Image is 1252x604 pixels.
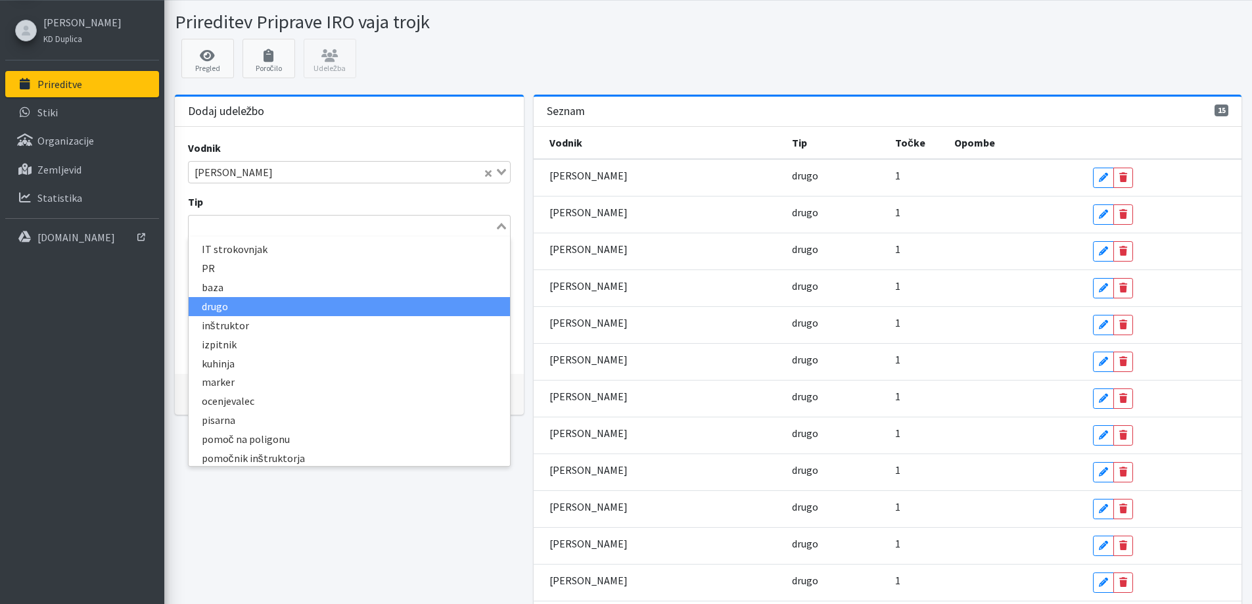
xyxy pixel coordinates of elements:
span: drugo [792,574,818,587]
td: [PERSON_NAME] [534,527,784,564]
th: Tip [784,127,887,159]
span: 1 [895,463,900,476]
span: drugo [792,500,818,513]
span: drugo [792,537,818,550]
span: 1 [895,206,900,219]
span: 1 [895,427,900,440]
a: Pregled [181,39,234,78]
a: Prireditve [5,71,159,97]
a: Organizacije [5,128,159,154]
th: Opombe [946,127,1085,159]
li: kuhinja [189,354,510,373]
span: drugo [792,243,818,256]
small: KD Duplica [43,34,82,44]
span: drugo [792,463,818,476]
span: 1 [895,353,900,366]
td: [PERSON_NAME] [534,196,784,233]
div: Search for option [188,215,511,237]
p: Organizacije [37,134,94,147]
li: IT strokovnjak [189,240,510,259]
td: [PERSON_NAME] [534,453,784,490]
li: pomočnik inštruktorja [189,449,510,468]
td: [PERSON_NAME] [534,564,784,601]
li: izpitnik [189,335,510,354]
li: pisarna [189,411,510,430]
a: [DOMAIN_NAME] [5,224,159,250]
span: drugo [792,169,818,182]
td: [PERSON_NAME] [534,233,784,269]
span: drugo [792,206,818,219]
li: PR [189,259,510,278]
p: Statistika [37,191,82,204]
label: Tip [188,194,203,210]
span: 1 [895,390,900,403]
span: drugo [792,427,818,440]
span: drugo [792,279,818,292]
li: ocenjevalec [189,392,510,411]
th: Točke [887,127,946,159]
td: [PERSON_NAME] [534,490,784,527]
a: KD Duplica [43,30,122,46]
td: [PERSON_NAME] [534,306,784,343]
div: Search for option [188,161,511,183]
li: pomoč na poligonu [189,430,510,449]
span: 1 [895,574,900,587]
span: 1 [895,316,900,329]
li: baza [189,278,510,297]
button: Clear Selected [485,164,492,180]
span: 1 [895,537,900,550]
input: Search for option [277,164,482,180]
h1: Prireditev Priprave IRO vaja trojk [175,11,704,34]
input: Search for option [190,218,494,234]
td: [PERSON_NAME] [534,417,784,453]
a: Poročilo [243,39,295,78]
span: drugo [792,353,818,366]
a: [PERSON_NAME] [43,14,122,30]
a: Stiki [5,99,159,126]
span: drugo [792,390,818,403]
p: Prireditve [37,78,82,91]
td: [PERSON_NAME] [534,343,784,380]
td: [PERSON_NAME] [534,269,784,306]
h3: Seznam [547,105,585,118]
td: [PERSON_NAME] [534,159,784,197]
th: Vodnik [534,127,784,159]
p: Stiki [37,106,58,119]
a: Statistika [5,185,159,211]
span: 1 [895,500,900,513]
label: Vodnik [188,140,221,156]
span: [PERSON_NAME] [191,164,276,180]
h3: Dodaj udeležbo [188,105,265,118]
li: inštruktor [189,316,510,335]
span: 1 [895,279,900,292]
li: marker [189,373,510,392]
p: Zemljevid [37,163,81,176]
span: 1 [895,169,900,182]
span: 1 [895,243,900,256]
span: 15 [1215,105,1229,116]
p: [DOMAIN_NAME] [37,231,115,244]
li: drugo [189,297,510,316]
span: drugo [792,316,818,329]
td: [PERSON_NAME] [534,380,784,417]
a: Zemljevid [5,156,159,183]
